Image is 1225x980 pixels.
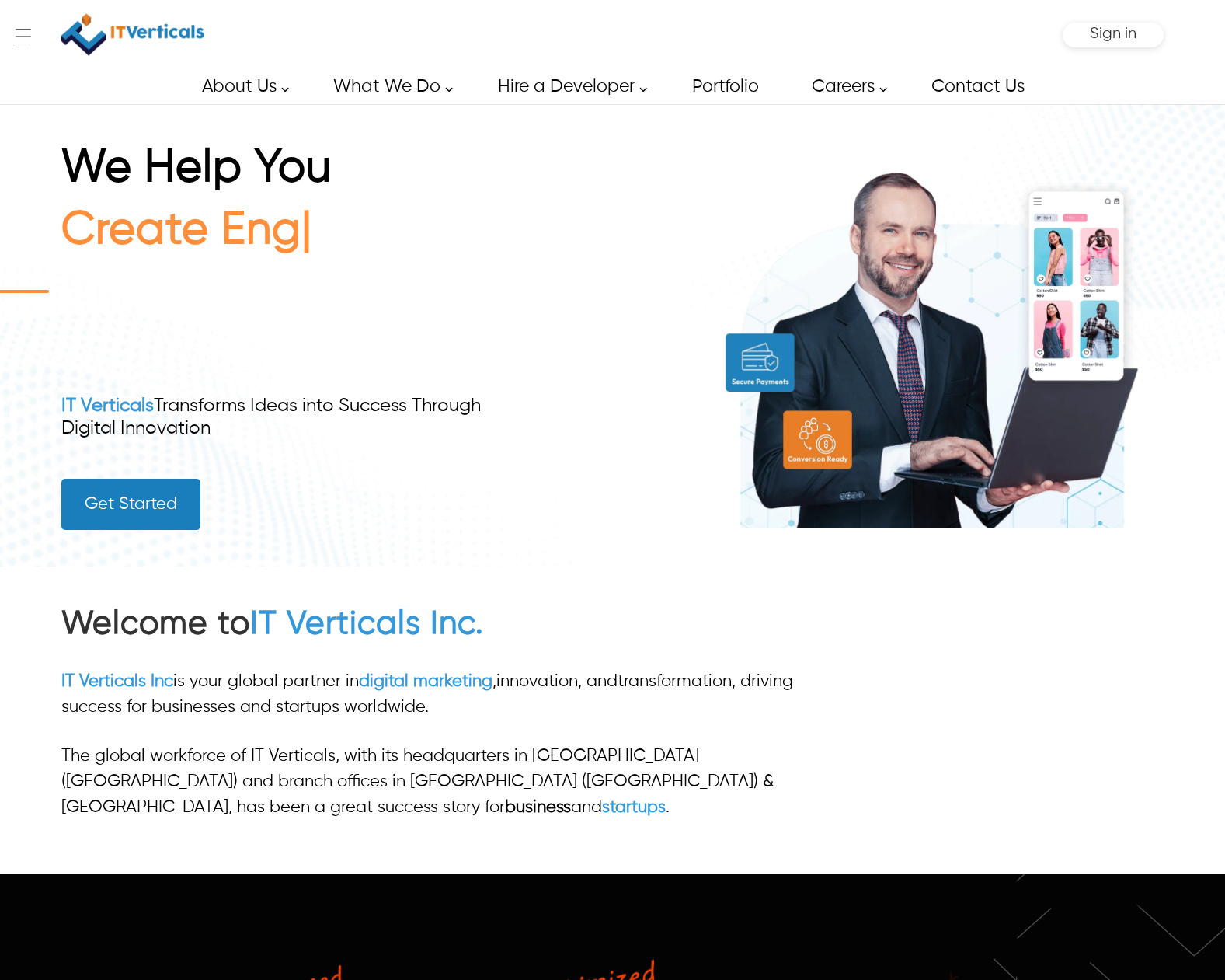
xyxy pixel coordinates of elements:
span: Create Eng [61,208,301,253]
img: IT Verticals Inc [61,8,204,61]
a: digital marketing [359,673,492,690]
strong: business [505,799,571,816]
h2: Welcome to [61,603,833,646]
a: IT Verticals Inc [61,673,173,690]
span: Sign in [1090,26,1136,42]
p: The global workforce of IT Verticals, with its headquarters in [GEOGRAPHIC_DATA] ([GEOGRAPHIC_DAT... [61,744,833,821]
div: Transforms Ideas into Success Through Digital Innovation [61,395,503,440]
a: Get Started [61,479,200,530]
a: Portfolio [674,69,775,104]
a: Hire a Developer [480,69,656,104]
a: startups [602,799,666,816]
a: What We Do [315,69,461,104]
a: IT Verticals [61,396,154,415]
img: build [701,142,1164,528]
span: innovation [496,673,578,690]
a: About Us [184,69,298,104]
p: is your global partner in , , and , driving success for businesses and startups worldwide. [61,669,833,720]
span: transformation [618,673,732,690]
h1: We Help You [61,141,503,204]
a: IT Verticals Inc. [250,608,484,640]
a: Contact Us [914,69,1041,104]
a: Sign in [1090,30,1136,40]
a: Careers [794,69,896,104]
